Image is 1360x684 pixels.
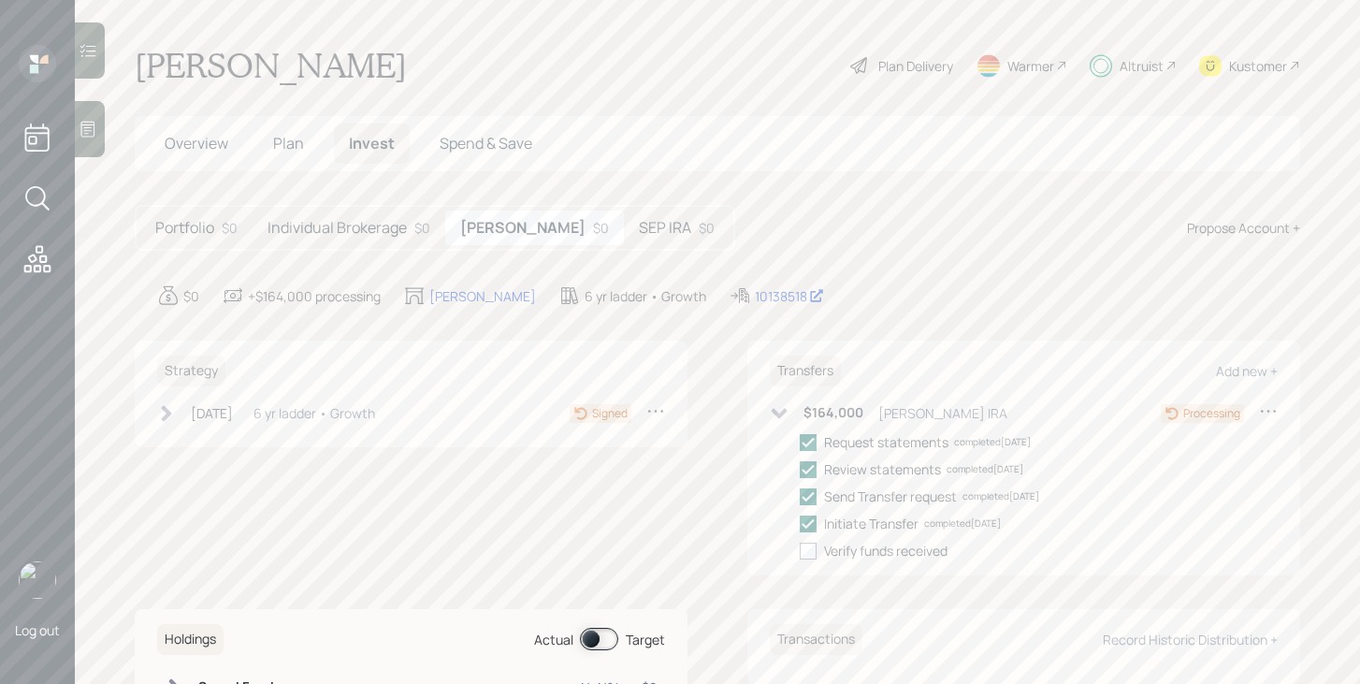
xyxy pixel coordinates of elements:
div: Send Transfer request [824,487,957,506]
div: +$164,000 processing [248,286,381,306]
span: Plan [273,133,304,153]
div: Request statements [824,432,948,452]
h5: Individual Brokerage [268,219,407,237]
div: $0 [699,218,715,238]
div: Review statements [824,459,941,479]
div: Altruist [1120,56,1164,76]
div: $0 [183,286,199,306]
span: Spend & Save [440,133,532,153]
div: Add new + [1216,362,1278,380]
div: Verify funds received [824,541,948,560]
h6: $164,000 [803,405,863,421]
div: 6 yr ladder • Growth [585,286,706,306]
div: completed [DATE] [947,462,1023,476]
h1: [PERSON_NAME] [135,45,407,86]
div: Warmer [1007,56,1054,76]
img: michael-russo-headshot.png [19,561,56,599]
h5: SEP IRA [639,219,691,237]
span: Overview [165,133,228,153]
h6: Transfers [770,356,841,386]
div: Processing [1183,405,1240,422]
div: $0 [414,218,430,238]
h6: Strategy [157,356,225,386]
span: Invest [349,133,395,153]
div: [DATE] [191,403,233,423]
div: Actual [534,630,573,649]
div: Target [626,630,665,649]
div: Initiate Transfer [824,514,919,533]
div: completed [DATE] [924,517,1001,531]
div: [PERSON_NAME] [429,286,536,306]
h5: Portfolio [155,219,214,237]
div: Propose Account + [1187,218,1300,238]
div: Kustomer [1229,56,1287,76]
div: 10138518 [755,286,824,306]
div: Record Historic Distribution + [1103,631,1278,648]
div: Log out [15,621,60,639]
h6: Holdings [157,624,224,655]
h5: [PERSON_NAME] [460,219,586,237]
div: 6 yr ladder • Growth [253,403,375,423]
div: Signed [592,405,628,422]
div: Plan Delivery [878,56,953,76]
div: [PERSON_NAME] IRA [878,403,1007,423]
div: completed [DATE] [954,435,1031,449]
h6: Transactions [770,624,862,655]
div: completed [DATE] [962,489,1039,503]
div: $0 [593,218,609,238]
div: $0 [222,218,238,238]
